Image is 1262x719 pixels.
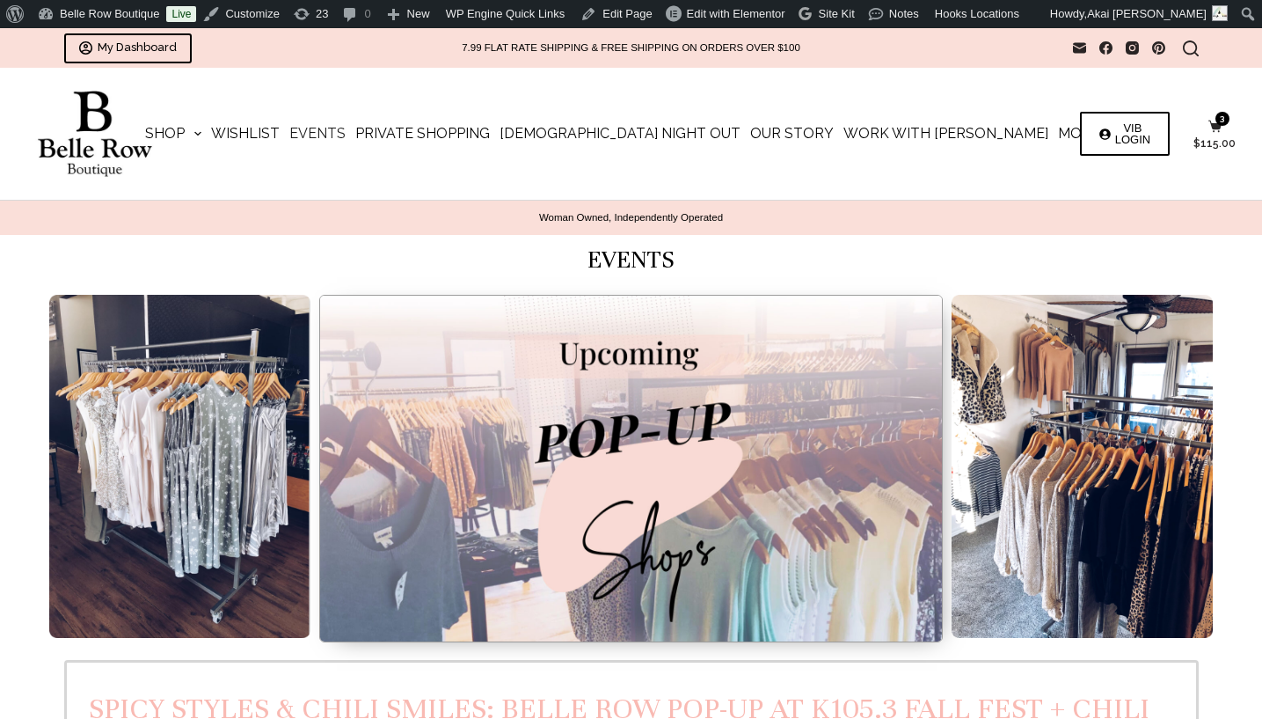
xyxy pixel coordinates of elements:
[1054,68,1122,200] a: More
[1193,137,1200,150] span: $
[1099,41,1112,55] a: Facebook
[35,211,1227,224] p: Woman Owned, Independently Operated
[26,91,163,178] img: Belle Row Boutique
[1193,137,1236,150] bdi: 115.00
[1183,40,1199,56] button: Search
[207,68,285,200] a: Wishlist
[1152,41,1165,55] a: Pinterest
[1215,112,1229,126] span: 3
[839,68,1054,200] a: Work with [PERSON_NAME]
[64,33,193,63] a: My Dashboard
[1080,112,1170,156] a: VIB LOGIN
[687,7,785,20] span: Edit with Elementor
[746,68,839,200] a: Our Story
[462,41,800,55] p: 7.99 FLAT RATE SHIPPING & FREE SHIPPING ON ORDERS OVER $100
[140,68,1121,200] nav: Main Navigation
[495,68,746,200] a: [DEMOGRAPHIC_DATA] Night Out
[1115,122,1150,145] span: VIB LOGIN
[1126,41,1139,55] a: Instagram
[64,235,1199,286] h1: Events
[285,68,351,200] a: Events
[166,6,196,22] a: Live
[819,7,855,20] span: Site Kit
[351,68,495,200] a: Private Shopping
[140,68,206,200] a: Shop
[1087,7,1207,20] span: Akai [PERSON_NAME]
[1073,41,1086,55] a: Email
[1193,120,1236,149] a: $115.00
